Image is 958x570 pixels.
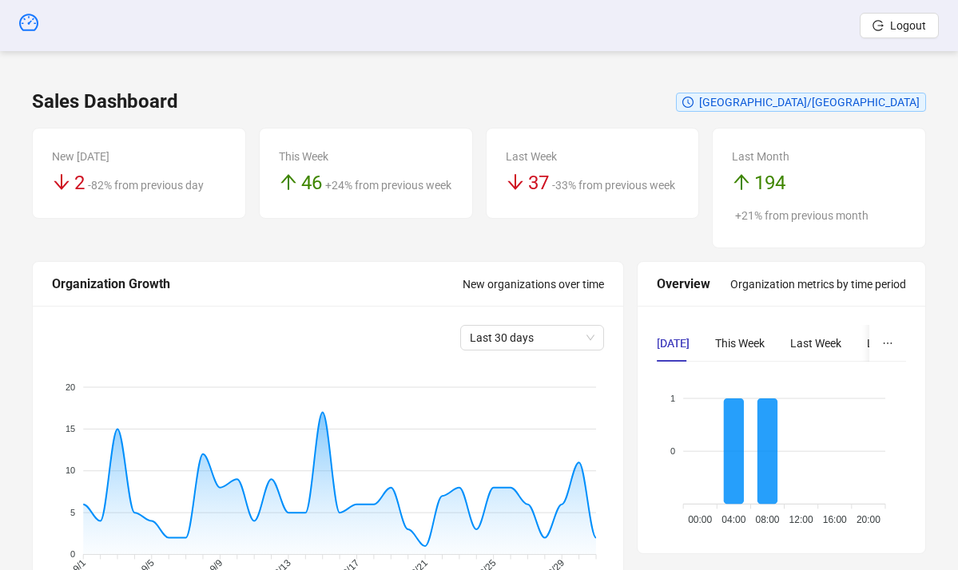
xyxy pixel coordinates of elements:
[66,424,75,433] tspan: 15
[19,13,38,32] span: dashboard
[325,179,451,192] span: +24% from previous week
[279,172,298,192] span: arrow-up
[699,96,920,109] span: [GEOGRAPHIC_DATA]/[GEOGRAPHIC_DATA]
[867,334,924,352] div: Last Month
[528,172,549,194] span: 37
[732,172,751,192] span: arrow-up
[301,172,322,194] span: 46
[715,334,765,352] div: This Week
[463,278,604,291] span: New organizations over time
[66,466,75,476] tspan: 10
[32,89,178,115] h3: Sales Dashboard
[657,334,690,352] div: [DATE]
[789,515,813,526] tspan: 12:00
[88,179,204,192] span: -82% from previous day
[552,179,675,192] span: -33% from previous week
[70,508,75,517] tspan: 5
[688,515,712,526] tspan: 00:00
[890,19,926,32] span: Logout
[506,148,680,165] div: Last Week
[52,148,226,165] div: New [DATE]
[869,325,906,362] button: ellipsis
[506,172,525,192] span: arrow-down
[754,172,785,194] span: 194
[670,446,675,456] tspan: 0
[70,550,75,560] tspan: 0
[735,209,869,222] span: +21% from previous month
[873,20,884,31] span: logout
[279,148,453,165] div: This Week
[74,172,85,194] span: 2
[790,334,841,352] div: Last Week
[721,515,745,526] tspan: 04:00
[860,13,939,38] button: Logout
[52,172,71,192] span: arrow-down
[857,515,880,526] tspan: 20:00
[822,515,846,526] tspan: 16:00
[52,274,463,294] div: Organization Growth
[657,274,730,294] div: Overview
[66,382,75,392] tspan: 20
[670,394,675,403] tspan: 1
[682,97,694,108] span: clock-circle
[882,338,893,349] span: ellipsis
[732,148,906,165] div: Last Month
[755,515,779,526] tspan: 08:00
[470,326,594,350] span: Last 30 days
[730,278,906,291] span: Organization metrics by time period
